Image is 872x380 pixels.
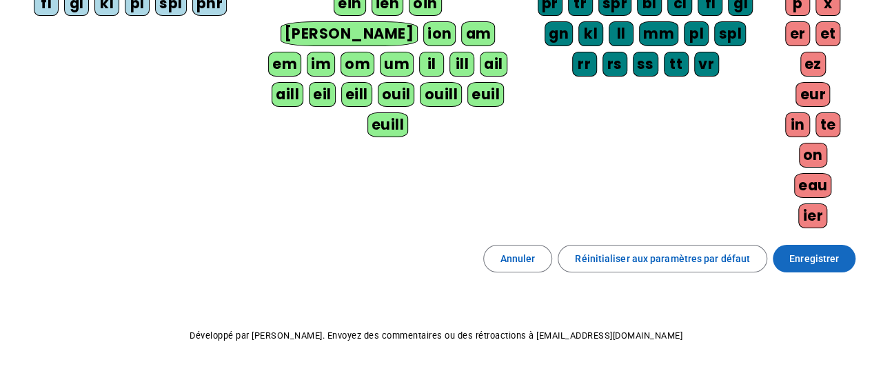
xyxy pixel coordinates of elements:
[785,21,810,46] div: er
[799,143,827,168] div: on
[309,82,336,107] div: eil
[341,82,372,107] div: eill
[367,112,408,137] div: euill
[633,52,658,77] div: ss
[380,52,414,77] div: um
[602,52,627,77] div: rs
[500,250,536,267] span: Annuler
[798,203,827,228] div: ier
[789,250,839,267] span: Enregistrer
[575,250,750,267] span: Réinitialiser aux paramètres par défaut
[11,328,861,344] p: Développé par [PERSON_NAME]. Envoyez des commentaires ou des rétroactions à [EMAIL_ADDRESS][DOMAI...
[773,245,855,272] button: Enregistrer
[639,21,678,46] div: mm
[664,52,689,77] div: tt
[419,52,444,77] div: il
[480,52,507,77] div: ail
[815,21,840,46] div: et
[467,82,504,107] div: euil
[281,21,418,46] div: [PERSON_NAME]
[684,21,709,46] div: pl
[483,245,553,272] button: Annuler
[800,52,826,77] div: ez
[572,52,597,77] div: rr
[341,52,374,77] div: om
[461,21,495,46] div: am
[420,82,461,107] div: ouill
[714,21,746,46] div: spl
[815,112,840,137] div: te
[694,52,719,77] div: vr
[558,245,767,272] button: Réinitialiser aux paramètres par défaut
[272,82,303,107] div: aill
[795,82,830,107] div: eur
[578,21,603,46] div: kl
[449,52,474,77] div: ill
[307,52,335,77] div: im
[545,21,573,46] div: gn
[794,173,832,198] div: eau
[268,52,301,77] div: em
[378,82,415,107] div: ouil
[785,112,810,137] div: in
[423,21,456,46] div: ion
[609,21,633,46] div: ll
